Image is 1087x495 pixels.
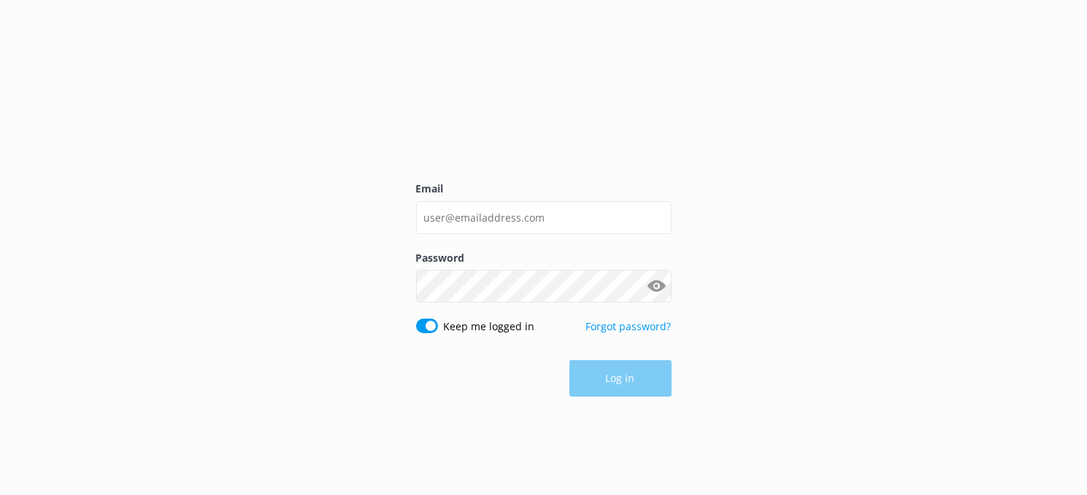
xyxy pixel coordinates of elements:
[444,319,535,335] label: Keep me logged in
[642,272,672,301] button: Show password
[586,319,672,333] a: Forgot password?
[416,181,672,197] label: Email
[416,250,672,266] label: Password
[416,201,672,234] input: user@emailaddress.com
